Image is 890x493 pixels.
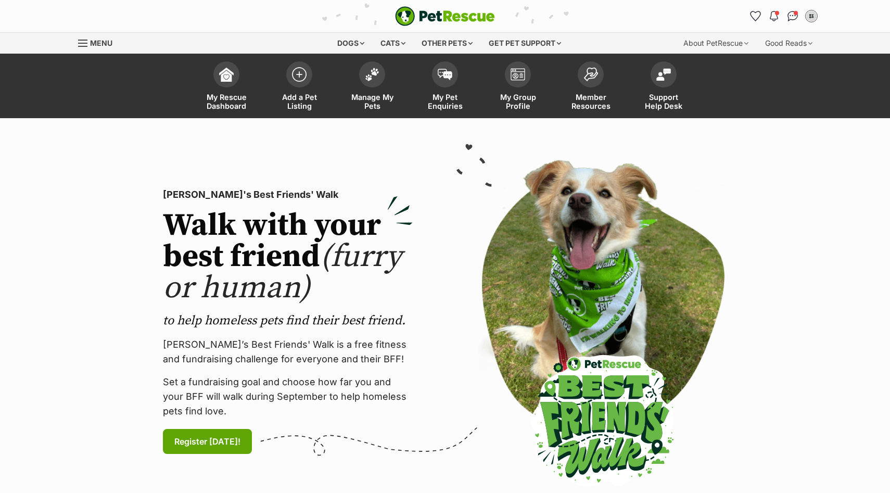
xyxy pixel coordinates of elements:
p: to help homeless pets find their best friend. [163,312,413,329]
img: member-resources-icon-8e73f808a243e03378d46382f2149f9095a855e16c252ad45f914b54edf8863c.svg [583,67,598,81]
span: My Group Profile [494,93,541,110]
img: pet-enquiries-icon-7e3ad2cf08bfb03b45e93fb7055b45f3efa6380592205ae92323e6603595dc1f.svg [438,69,452,80]
span: Add a Pet Listing [276,93,323,110]
span: Menu [90,39,112,47]
img: dashboard-icon-eb2f2d2d3e046f16d808141f083e7271f6b2e854fb5c12c21221c1fb7104beca.svg [219,67,234,82]
span: Manage My Pets [349,93,396,110]
span: (furry or human) [163,237,402,308]
a: Conversations [784,8,801,24]
img: logo-e224e6f780fb5917bec1dbf3a21bbac754714ae5b6737aabdf751b685950b380.svg [395,6,495,26]
ul: Account quick links [747,8,820,24]
p: [PERSON_NAME]'s Best Friends' Walk [163,187,413,202]
a: My Group Profile [481,56,554,118]
div: Cats [373,33,413,54]
a: Favourites [747,8,764,24]
a: Menu [78,33,120,52]
a: Member Resources [554,56,627,118]
a: My Rescue Dashboard [190,56,263,118]
img: help-desk-icon-fdf02630f3aa405de69fd3d07c3f3aa587a6932b1a1747fa1d2bba05be0121f9.svg [656,68,671,81]
div: Good Reads [758,33,820,54]
span: My Pet Enquiries [422,93,468,110]
img: manage-my-pets-icon-02211641906a0b7f246fdf0571729dbe1e7629f14944591b6c1af311fb30b64b.svg [365,68,379,81]
h2: Walk with your best friend [163,210,413,304]
img: Out of the Woods Rescue profile pic [806,11,817,21]
div: Other pets [414,33,480,54]
span: Register [DATE]! [174,435,240,448]
p: Set a fundraising goal and choose how far you and your BFF will walk during September to help hom... [163,375,413,419]
span: Support Help Desk [640,93,687,110]
button: My account [803,8,820,24]
div: About PetRescue [676,33,756,54]
a: Manage My Pets [336,56,409,118]
a: Add a Pet Listing [263,56,336,118]
a: Support Help Desk [627,56,700,118]
span: My Rescue Dashboard [203,93,250,110]
img: add-pet-listing-icon-0afa8454b4691262ce3f59096e99ab1cd57d4a30225e0717b998d2c9b9846f56.svg [292,67,307,82]
a: PetRescue [395,6,495,26]
p: [PERSON_NAME]’s Best Friends' Walk is a free fitness and fundraising challenge for everyone and t... [163,337,413,366]
span: Member Resources [567,93,614,110]
img: group-profile-icon-3fa3cf56718a62981997c0bc7e787c4b2cf8bcc04b72c1350f741eb67cf2f40e.svg [511,68,525,81]
a: My Pet Enquiries [409,56,481,118]
div: Get pet support [481,33,568,54]
a: Register [DATE]! [163,429,252,454]
img: chat-41dd97257d64d25036548639549fe6c8038ab92f7586957e7f3b1b290dea8141.svg [787,11,798,21]
img: notifications-46538b983faf8c2785f20acdc204bb7945ddae34d4c08c2a6579f10ce5e182be.svg [770,11,778,21]
div: Dogs [330,33,372,54]
button: Notifications [766,8,782,24]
